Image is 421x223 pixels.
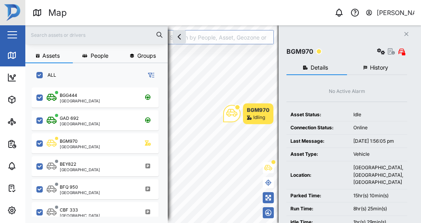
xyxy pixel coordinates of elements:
div: grid [32,85,167,217]
div: Location: [290,172,345,179]
div: [GEOGRAPHIC_DATA] [60,99,100,103]
div: Connection Status: [290,124,345,132]
div: 15hr(s) 10min(s) [353,192,403,200]
div: Asset Type: [290,151,345,158]
label: ALL [43,72,56,78]
span: Details [311,65,328,70]
div: Idling [253,114,265,121]
div: [PERSON_NAME] [377,8,415,18]
div: [GEOGRAPHIC_DATA] [60,168,100,172]
div: CBF 333 [60,207,78,214]
div: Last Message: [290,138,345,145]
div: Assets [21,95,45,104]
div: Vehicle [353,151,403,158]
span: Groups [137,53,156,59]
div: [GEOGRAPHIC_DATA] [60,214,100,217]
div: Sites [21,117,40,126]
span: People [91,53,108,59]
div: BGG444 [60,92,77,99]
div: [GEOGRAPHIC_DATA] [60,122,100,126]
div: Alarms [21,162,45,170]
div: Tasks [21,184,42,193]
div: Asset Status: [290,111,345,119]
div: BFQ 950 [60,184,78,191]
div: 8hr(s) 25min(s) [353,205,403,213]
div: Dashboard [21,73,56,82]
span: History [370,65,388,70]
div: [DATE] 1:56:05 pm [353,138,403,145]
div: No Active Alarm [329,88,365,95]
div: [GEOGRAPHIC_DATA], [GEOGRAPHIC_DATA], [GEOGRAPHIC_DATA] [353,164,403,186]
div: Online [353,124,403,132]
canvas: Map [25,25,421,223]
input: Search assets or drivers [30,29,163,41]
div: Parked Time: [290,192,345,200]
div: Reports [21,140,47,148]
img: Main Logo [4,4,21,21]
div: BGM970 [60,138,78,145]
span: Assets [42,53,60,59]
div: BEY822 [60,161,76,168]
button: [PERSON_NAME] [365,7,415,18]
input: Search by People, Asset, Geozone or Place [155,30,274,44]
div: [GEOGRAPHIC_DATA] [60,191,100,195]
div: Settings [21,206,49,215]
div: BGM970 [247,106,269,114]
div: BGM970 [286,47,313,57]
div: Map [21,51,38,60]
div: Map [48,6,67,20]
div: Run Time: [290,205,345,213]
div: [GEOGRAPHIC_DATA] [60,145,100,149]
div: Map marker [223,103,273,124]
div: GAD 692 [60,115,79,122]
div: Idle [353,111,403,119]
